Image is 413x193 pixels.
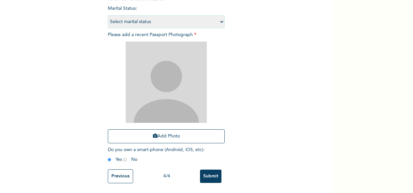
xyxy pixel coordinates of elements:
[108,129,225,143] button: Add Photo
[108,148,205,162] span: Do you own a smart-phone (Android, iOS, etc) : Yes No
[200,170,221,183] input: Submit
[108,169,133,183] input: Previous
[133,173,200,180] div: 4 / 4
[108,6,225,24] span: Marital Status :
[126,42,207,123] img: Crop
[108,32,225,147] span: Please add a recent Passport Photograph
